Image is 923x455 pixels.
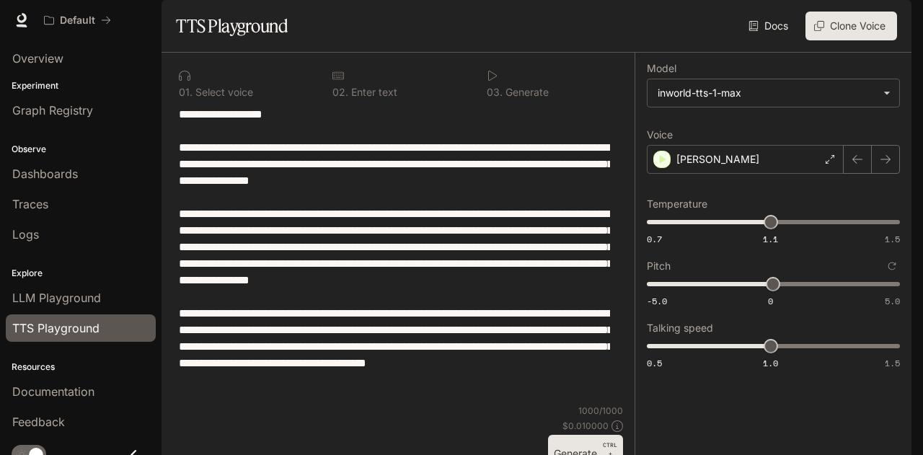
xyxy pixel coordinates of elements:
p: 0 3 . [487,87,503,97]
p: Generate [503,87,549,97]
span: -5.0 [647,295,667,307]
span: 1.1 [763,233,778,245]
p: 0 2 . [332,87,348,97]
span: 0.5 [647,357,662,369]
p: Talking speed [647,323,713,333]
span: 0.7 [647,233,662,245]
p: 0 1 . [179,87,193,97]
p: Default [60,14,95,27]
a: Docs [746,12,794,40]
p: [PERSON_NAME] [676,152,759,167]
p: Select voice [193,87,253,97]
button: All workspaces [37,6,118,35]
p: Model [647,63,676,74]
button: Clone Voice [805,12,897,40]
p: Temperature [647,199,707,209]
p: $ 0.010000 [562,420,609,432]
button: Reset to default [884,258,900,274]
div: inworld-tts-1-max [658,86,876,100]
p: Voice [647,130,673,140]
p: Pitch [647,261,671,271]
span: 0 [768,295,773,307]
p: 1000 / 1000 [578,405,623,417]
span: 1.0 [763,357,778,369]
span: 5.0 [885,295,900,307]
div: inworld-tts-1-max [648,79,899,107]
h1: TTS Playground [176,12,288,40]
p: Enter text [348,87,397,97]
span: 1.5 [885,233,900,245]
span: 1.5 [885,357,900,369]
